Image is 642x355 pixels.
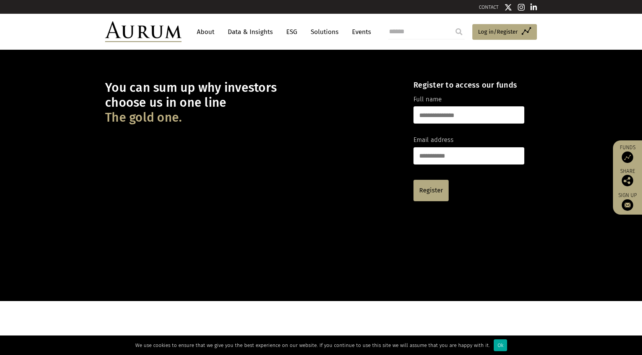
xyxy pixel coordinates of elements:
img: Sign up to our newsletter [622,199,633,211]
a: Events [348,25,371,39]
img: Access Funds [622,151,633,163]
label: Email address [413,135,454,145]
h1: You can sum up why investors choose us in one line [105,80,400,125]
a: CONTACT [479,4,499,10]
img: Instagram icon [518,3,525,11]
div: Ok [494,339,507,351]
div: Share [617,169,638,186]
a: Funds [617,144,638,163]
img: Twitter icon [504,3,512,11]
img: Aurum [105,21,182,42]
span: Log in/Register [478,27,518,36]
img: Linkedin icon [530,3,537,11]
a: Register [413,180,449,201]
a: Sign up [617,192,638,211]
a: Solutions [307,25,342,39]
img: Share this post [622,175,633,186]
a: About [193,25,218,39]
a: Log in/Register [472,24,537,40]
input: Submit [451,24,467,39]
a: ESG [282,25,301,39]
label: Full name [413,94,442,104]
h4: Register to access our funds [413,80,524,90]
a: Data & Insights [224,25,277,39]
span: The gold one. [105,110,182,125]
